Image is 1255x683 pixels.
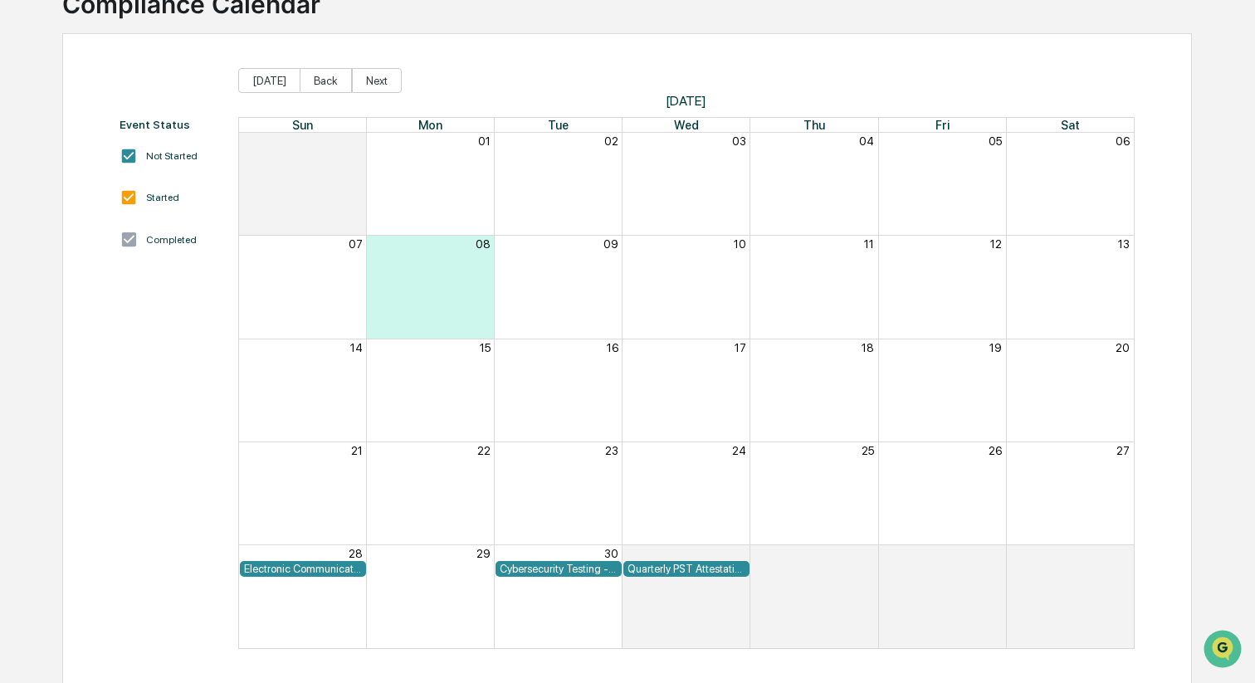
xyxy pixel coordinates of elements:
[17,127,46,157] img: 1746055101610-c473b297-6a78-478c-a979-82029cc54cd1
[244,563,362,575] div: Electronic Communication Review (i.e., Email)
[137,209,206,226] span: Attestations
[352,68,402,93] button: Next
[604,134,618,148] button: 02
[803,118,825,132] span: Thu
[351,444,363,457] button: 21
[351,134,363,148] button: 31
[282,132,302,152] button: Start new chat
[935,118,950,132] span: Fri
[989,134,1002,148] button: 05
[300,68,352,93] button: Back
[1116,134,1130,148] button: 06
[548,118,569,132] span: Tue
[604,547,618,560] button: 30
[146,192,179,203] div: Started
[349,237,363,251] button: 07
[859,134,874,148] button: 04
[1202,628,1247,673] iframe: Open customer support
[56,127,272,144] div: Start new chat
[117,281,201,294] a: Powered byPylon
[735,341,746,354] button: 17
[603,237,618,251] button: 09
[476,237,491,251] button: 08
[56,144,210,157] div: We're available if you need us!
[238,93,1135,109] span: [DATE]
[477,444,491,457] button: 22
[1115,547,1130,560] button: 04
[862,444,874,457] button: 25
[734,237,746,251] button: 10
[33,241,105,257] span: Data Lookup
[1061,118,1080,132] span: Sat
[990,237,1002,251] button: 12
[1118,237,1130,251] button: 13
[17,242,30,256] div: 🔎
[146,234,197,246] div: Completed
[10,202,114,232] a: 🖐️Preclearance
[605,444,618,457] button: 23
[480,341,491,354] button: 15
[989,341,1002,354] button: 19
[732,134,746,148] button: 03
[114,202,212,232] a: 🗄️Attestations
[862,341,874,354] button: 18
[33,209,107,226] span: Preclearance
[120,118,221,131] div: Event Status
[165,281,201,294] span: Pylon
[17,211,30,224] div: 🖐️
[292,118,313,132] span: Sun
[988,547,1002,560] button: 03
[1116,341,1130,354] button: 20
[732,444,746,457] button: 24
[478,134,491,148] button: 01
[418,118,442,132] span: Mon
[17,35,302,61] p: How can we help?
[674,118,699,132] span: Wed
[607,341,618,354] button: 16
[627,563,745,575] div: Quarterly PST Attestation
[146,150,198,162] div: Not Started
[989,444,1002,457] button: 26
[860,547,874,560] button: 02
[238,117,1135,649] div: Month View
[120,211,134,224] div: 🗄️
[238,68,300,93] button: [DATE]
[349,547,363,560] button: 28
[864,237,874,251] button: 11
[734,547,746,560] button: 01
[350,341,363,354] button: 14
[476,547,491,560] button: 29
[1116,444,1130,457] button: 27
[10,234,111,264] a: 🔎Data Lookup
[500,563,618,575] div: Cybersecurity Testing - Risk Assessment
